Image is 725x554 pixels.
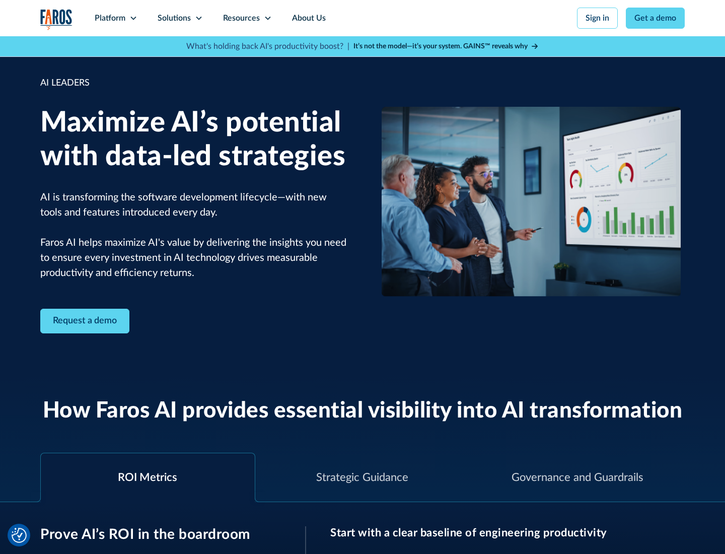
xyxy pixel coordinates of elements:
div: Resources [223,12,260,24]
div: Governance and Guardrails [512,469,643,486]
h3: Start with a clear baseline of engineering productivity [330,526,685,539]
h1: Maximize AI’s potential with data-led strategies [40,106,347,174]
button: Cookie Settings [12,528,27,543]
h3: Prove AI’s ROI in the boardroom [40,526,281,543]
div: Solutions [158,12,191,24]
div: Strategic Guidance [316,469,408,486]
div: ROI Metrics [118,469,177,486]
img: Revisit consent button [12,528,27,543]
div: AI LEADERS [40,77,347,90]
strong: It’s not the model—it’s your system. GAINS™ reveals why [353,43,528,50]
h2: How Faros AI provides essential visibility into AI transformation [43,398,683,425]
a: Get a demo [626,8,685,29]
p: What's holding back AI's productivity boost? | [186,40,349,52]
a: It’s not the model—it’s your system. GAINS™ reveals why [353,41,539,52]
img: Logo of the analytics and reporting company Faros. [40,9,72,30]
a: Contact Modal [40,309,129,333]
div: Platform [95,12,125,24]
a: Sign in [577,8,618,29]
p: AI is transforming the software development lifecycle—with new tools and features introduced ever... [40,190,347,281]
a: home [40,9,72,30]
